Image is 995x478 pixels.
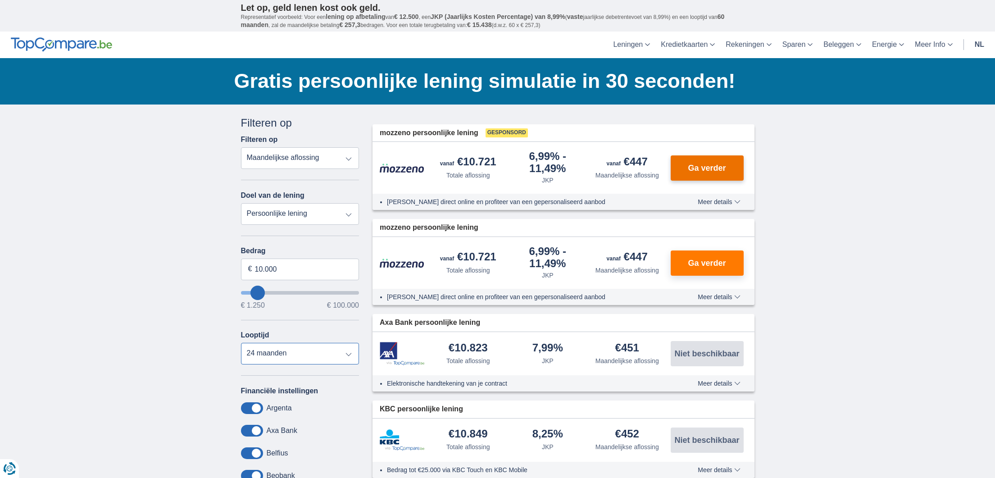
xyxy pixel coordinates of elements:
[688,259,726,267] span: Ga verder
[241,13,754,29] p: Representatief voorbeeld: Voor een van , een ( jaarlijkse debetrentevoet van 8,99%) en een loopti...
[394,13,419,20] span: € 12.500
[446,266,490,275] div: Totale aflossing
[380,223,478,233] span: mozzeno persoonlijke lening
[387,379,665,388] li: Elektronische handtekening van je contract
[446,442,490,451] div: Totale aflossing
[615,342,639,355] div: €451
[234,67,754,95] h1: Gratis persoonlijke lening simulatie in 30 seconden!
[380,429,425,451] img: product.pl.alt KBC
[248,264,252,274] span: €
[380,128,478,138] span: mozzeno persoonlijke lening
[688,164,726,172] span: Ga verder
[446,356,490,365] div: Totale aflossing
[387,292,665,301] li: [PERSON_NAME] direct online en profiteer van een gepersonaliseerd aanbod
[267,427,297,435] label: Axa Bank
[380,163,425,173] img: product.pl.alt Mozzeno
[595,356,659,365] div: Maandelijkse aflossing
[241,331,269,339] label: Looptijd
[608,32,655,58] a: Leningen
[327,302,359,309] span: € 100.000
[777,32,818,58] a: Sparen
[674,350,739,358] span: Niet beschikbaar
[512,151,584,174] div: 6,99%
[674,436,739,444] span: Niet beschikbaar
[467,21,492,28] span: € 15.438
[449,428,488,441] div: €10.849
[326,13,385,20] span: lening op afbetaling
[241,302,265,309] span: € 1.250
[532,342,563,355] div: 7,99%
[691,380,747,387] button: Meer details
[241,387,318,395] label: Financiële instellingen
[867,32,909,58] a: Energie
[387,197,665,206] li: [PERSON_NAME] direct online en profiteer van een gepersonaliseerd aanbod
[241,291,359,295] input: wantToBorrow
[671,428,744,453] button: Niet beschikbaar
[380,342,425,366] img: product.pl.alt Axa Bank
[241,13,725,28] span: 60 maanden
[698,380,740,387] span: Meer details
[671,341,744,366] button: Niet beschikbaar
[449,342,488,355] div: €10.823
[440,251,496,264] div: €10.721
[532,428,563,441] div: 8,25%
[241,191,304,200] label: Doel van de lening
[607,156,648,169] div: €447
[615,428,639,441] div: €452
[567,13,583,20] span: vaste
[542,176,554,185] div: JKP
[818,32,867,58] a: Beleggen
[720,32,777,58] a: Rekeningen
[486,128,528,137] span: Gesponsord
[542,356,554,365] div: JKP
[512,246,584,269] div: 6,99%
[691,198,747,205] button: Meer details
[387,465,665,474] li: Bedrag tot €25.000 via KBC Touch en KBC Mobile
[655,32,720,58] a: Kredietkaarten
[440,156,496,169] div: €10.721
[595,442,659,451] div: Maandelijkse aflossing
[671,155,744,181] button: Ga verder
[267,404,292,412] label: Argenta
[241,2,754,13] p: Let op, geld lenen kost ook geld.
[380,258,425,268] img: product.pl.alt Mozzeno
[339,21,360,28] span: € 257,3
[241,136,278,144] label: Filteren op
[542,271,554,280] div: JKP
[698,294,740,300] span: Meer details
[969,32,990,58] a: nl
[431,13,565,20] span: JKP (Jaarlijks Kosten Percentage) van 8,99%
[671,250,744,276] button: Ga verder
[241,247,359,255] label: Bedrag
[691,466,747,473] button: Meer details
[542,442,554,451] div: JKP
[595,266,659,275] div: Maandelijkse aflossing
[691,293,747,300] button: Meer details
[241,115,359,131] div: Filteren op
[11,37,112,52] img: TopCompare
[267,449,288,457] label: Belfius
[698,199,740,205] span: Meer details
[446,171,490,180] div: Totale aflossing
[909,32,958,58] a: Meer Info
[380,404,463,414] span: KBC persoonlijke lening
[698,467,740,473] span: Meer details
[380,318,480,328] span: Axa Bank persoonlijke lening
[595,171,659,180] div: Maandelijkse aflossing
[607,251,648,264] div: €447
